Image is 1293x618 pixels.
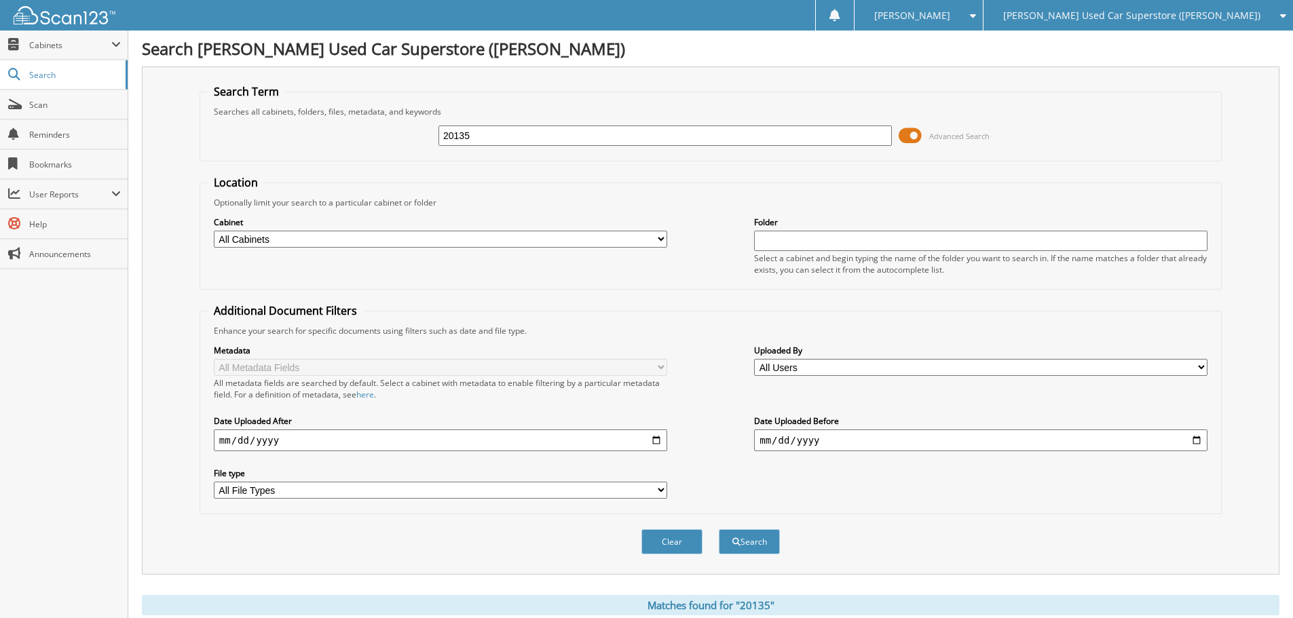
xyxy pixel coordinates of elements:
[874,12,950,20] span: [PERSON_NAME]
[29,159,121,170] span: Bookmarks
[14,6,115,24] img: scan123-logo-white.svg
[29,99,121,111] span: Scan
[214,377,667,400] div: All metadata fields are searched by default. Select a cabinet with metadata to enable filtering b...
[214,467,667,479] label: File type
[207,325,1214,336] div: Enhance your search for specific documents using filters such as date and file type.
[142,595,1279,615] div: Matches found for "20135"
[29,39,111,51] span: Cabinets
[29,248,121,260] span: Announcements
[214,429,667,451] input: start
[207,303,364,318] legend: Additional Document Filters
[214,216,667,228] label: Cabinet
[719,529,780,554] button: Search
[1003,12,1260,20] span: [PERSON_NAME] Used Car Superstore ([PERSON_NAME])
[641,529,702,554] button: Clear
[207,106,1214,117] div: Searches all cabinets, folders, files, metadata, and keywords
[142,37,1279,60] h1: Search [PERSON_NAME] Used Car Superstore ([PERSON_NAME])
[29,129,121,140] span: Reminders
[29,189,111,200] span: User Reports
[207,84,286,99] legend: Search Term
[754,216,1207,228] label: Folder
[754,345,1207,356] label: Uploaded By
[29,218,121,230] span: Help
[207,197,1214,208] div: Optionally limit your search to a particular cabinet or folder
[214,415,667,427] label: Date Uploaded After
[29,69,119,81] span: Search
[754,429,1207,451] input: end
[214,345,667,356] label: Metadata
[207,175,265,190] legend: Location
[754,415,1207,427] label: Date Uploaded Before
[356,389,374,400] a: here
[754,252,1207,275] div: Select a cabinet and begin typing the name of the folder you want to search in. If the name match...
[929,131,990,141] span: Advanced Search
